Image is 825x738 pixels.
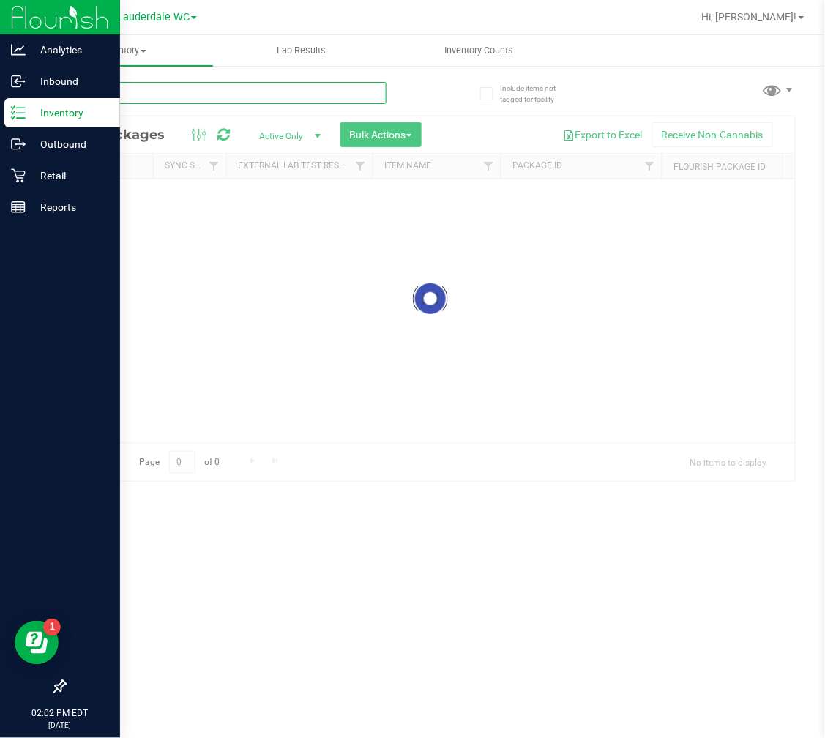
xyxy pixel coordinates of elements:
[702,11,797,23] span: Hi, [PERSON_NAME]!
[15,621,59,665] iframe: Resource center
[11,42,26,57] inline-svg: Analytics
[11,168,26,183] inline-svg: Retail
[26,72,113,90] p: Inbound
[425,44,534,57] span: Inventory Counts
[11,137,26,152] inline-svg: Outbound
[11,105,26,120] inline-svg: Inventory
[26,167,113,184] p: Retail
[26,41,113,59] p: Analytics
[258,44,346,57] span: Lab Results
[7,707,113,720] p: 02:02 PM EDT
[26,104,113,122] p: Inventory
[11,200,26,215] inline-svg: Reports
[64,82,387,104] input: Search Package ID, Item Name, SKU, Lot or Part Number...
[500,83,573,105] span: Include items not tagged for facility
[35,35,213,66] a: Inventory
[7,720,113,731] p: [DATE]
[26,135,113,153] p: Outbound
[213,35,391,66] a: Lab Results
[11,74,26,89] inline-svg: Inbound
[35,44,213,57] span: Inventory
[43,619,61,636] iframe: Resource center unread badge
[26,198,113,216] p: Reports
[102,11,190,23] span: Ft. Lauderdale WC
[391,35,569,66] a: Inventory Counts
